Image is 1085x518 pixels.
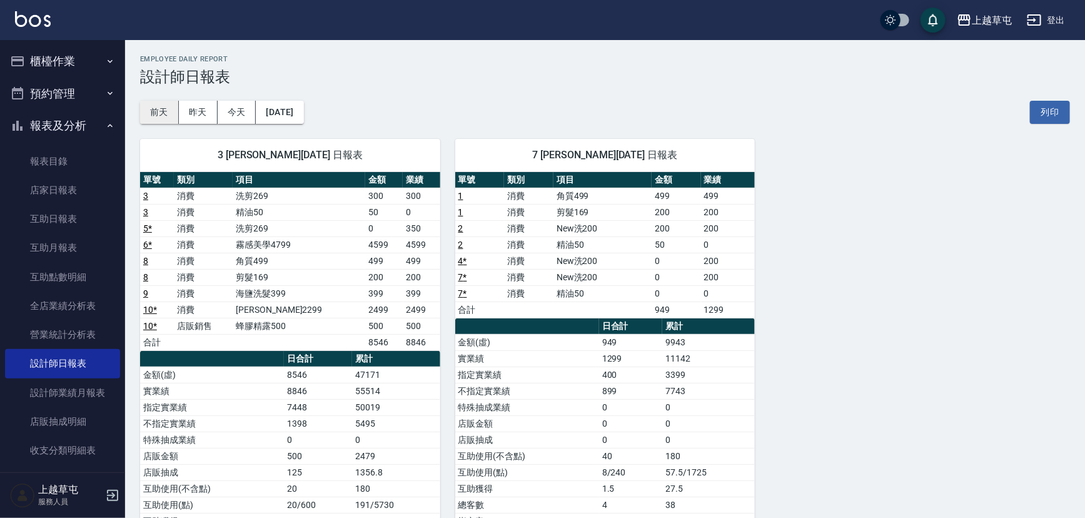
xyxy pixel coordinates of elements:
td: 互助使用(點) [455,464,599,480]
td: 0 [599,399,663,415]
td: 精油50 [553,236,652,253]
td: 海鹽洗髮399 [233,285,365,302]
td: 180 [662,448,755,464]
td: 0 [403,204,440,220]
td: 57.5/1725 [662,464,755,480]
td: 消費 [504,188,553,204]
td: 金額(虛) [455,334,599,350]
td: 角質499 [233,253,365,269]
a: 互助日報表 [5,205,120,233]
th: 累計 [352,351,440,367]
img: Person [10,483,35,508]
td: 消費 [174,236,233,253]
td: 0 [365,220,403,236]
td: 特殊抽成業績 [140,432,284,448]
button: 報表及分析 [5,109,120,142]
a: 8 [143,256,148,266]
td: 金額(虛) [140,367,284,383]
td: 8846 [284,383,352,399]
td: 消費 [174,253,233,269]
td: 消費 [504,236,553,253]
td: 11142 [662,350,755,367]
td: 剪髮169 [553,204,652,220]
td: 50019 [352,399,440,415]
td: 125 [284,464,352,480]
button: 上越草屯 [952,8,1017,33]
td: 55514 [352,383,440,399]
td: 500 [403,318,440,334]
td: 0 [701,236,755,253]
td: 特殊抽成業績 [455,399,599,415]
th: 類別 [504,172,553,188]
td: 0 [599,415,663,432]
td: 不指定實業績 [140,415,284,432]
td: 消費 [504,204,553,220]
a: 1 [458,191,463,201]
button: 今天 [218,101,256,124]
h2: Employee Daily Report [140,55,1070,63]
td: 500 [365,318,403,334]
a: 互助月報表 [5,233,120,262]
td: 消費 [174,204,233,220]
td: 20/600 [284,497,352,513]
td: 2499 [365,302,403,318]
button: 登出 [1022,9,1070,32]
td: 8546 [284,367,352,383]
span: 3 [PERSON_NAME][DATE] 日報表 [155,149,425,161]
td: 霧感美學4799 [233,236,365,253]
td: 實業績 [140,383,284,399]
td: 0 [662,432,755,448]
td: 200 [652,220,701,236]
th: 金額 [365,172,403,188]
td: 8546 [365,334,403,350]
td: 店販金額 [455,415,599,432]
td: 499 [652,188,701,204]
td: 1299 [701,302,755,318]
td: 合計 [455,302,505,318]
td: 0 [599,432,663,448]
td: 20 [284,480,352,497]
button: 預約管理 [5,78,120,110]
td: 47171 [352,367,440,383]
button: [DATE] [256,101,303,124]
td: 350 [403,220,440,236]
td: 200 [701,269,755,285]
td: New洗200 [553,220,652,236]
td: 互助獲得 [455,480,599,497]
td: 400 [599,367,663,383]
td: 總客數 [455,497,599,513]
td: 7743 [662,383,755,399]
td: 消費 [174,285,233,302]
td: 0 [352,432,440,448]
th: 類別 [174,172,233,188]
a: 1 [458,207,463,217]
td: 4599 [365,236,403,253]
td: 499 [701,188,755,204]
div: 上越草屯 [972,13,1012,28]
td: 洗剪269 [233,188,365,204]
a: 3 [143,191,148,201]
td: 500 [284,448,352,464]
td: 200 [701,204,755,220]
button: save [921,8,946,33]
td: 0 [701,285,755,302]
td: 200 [403,269,440,285]
td: 消費 [504,253,553,269]
td: 0 [652,253,701,269]
td: 1299 [599,350,663,367]
td: 消費 [174,220,233,236]
a: 營業統計分析表 [5,320,120,349]
table: a dense table [140,172,440,351]
td: 0 [652,285,701,302]
td: 399 [403,285,440,302]
td: 191/5730 [352,497,440,513]
img: Logo [15,11,51,27]
td: 50 [365,204,403,220]
span: 7 [PERSON_NAME][DATE] 日報表 [470,149,740,161]
td: 399 [365,285,403,302]
td: 指定實業績 [140,399,284,415]
td: 2479 [352,448,440,464]
td: 9943 [662,334,755,350]
td: 7448 [284,399,352,415]
td: 消費 [504,285,553,302]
